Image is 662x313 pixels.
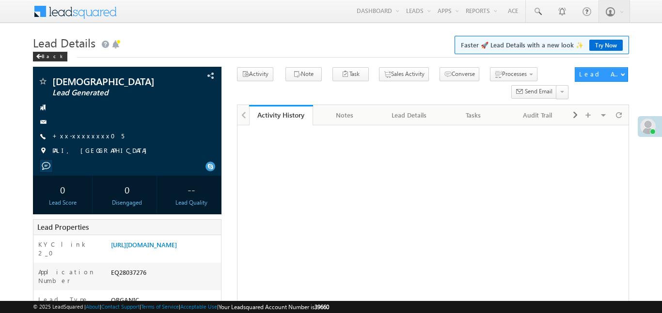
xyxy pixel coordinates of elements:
span: Lead Details [33,35,95,50]
span: Lead Properties [37,222,89,232]
div: Notes [321,109,368,121]
div: Lead Details [385,109,433,121]
div: Disengaged [100,198,154,207]
a: Back [33,51,72,60]
a: About [86,303,100,310]
button: Sales Activity [379,67,429,81]
button: Lead Actions [575,67,628,82]
span: © 2025 LeadSquared | | | | | [33,302,329,312]
div: Tasks [449,109,497,121]
a: Acceptable Use [180,303,217,310]
label: Application Number [38,268,101,285]
button: Activity [237,67,273,81]
span: Processes [502,70,527,77]
a: [URL][DOMAIN_NAME] [111,240,177,249]
a: Lead Details [378,105,441,125]
a: Terms of Service [141,303,179,310]
a: Contact Support [101,303,140,310]
button: Task [332,67,369,81]
label: Lead Type [38,295,89,304]
a: Tasks [441,105,505,125]
span: [DEMOGRAPHIC_DATA] [52,76,169,86]
span: PALI, [GEOGRAPHIC_DATA] [52,146,152,156]
button: Converse [440,67,479,81]
span: 39660 [315,303,329,311]
div: 0 [100,180,154,198]
label: KYC link 2_0 [38,240,101,257]
div: Lead Actions [579,70,620,78]
div: Lead Quality [164,198,219,207]
a: Notes [313,105,377,125]
div: EQ28037276 [109,268,221,281]
span: Faster 🚀 Lead Details with a new look ✨ [461,40,623,50]
button: Processes [490,67,537,81]
div: -- [164,180,219,198]
a: Audit Trail [505,105,569,125]
a: Activity History [249,105,313,125]
div: Back [33,52,67,61]
span: Lead Generated [52,88,169,98]
span: Your Leadsquared Account Number is [219,303,329,311]
div: 0 [35,180,90,198]
a: +xx-xxxxxxxx05 [52,132,124,140]
div: ORGANIC [109,295,221,309]
div: Lead Score [35,198,90,207]
button: Send Email [511,85,557,99]
span: Send Email [525,87,552,96]
a: Try Now [589,40,623,51]
div: Activity History [256,110,306,119]
button: Note [285,67,322,81]
div: Audit Trail [513,109,561,121]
